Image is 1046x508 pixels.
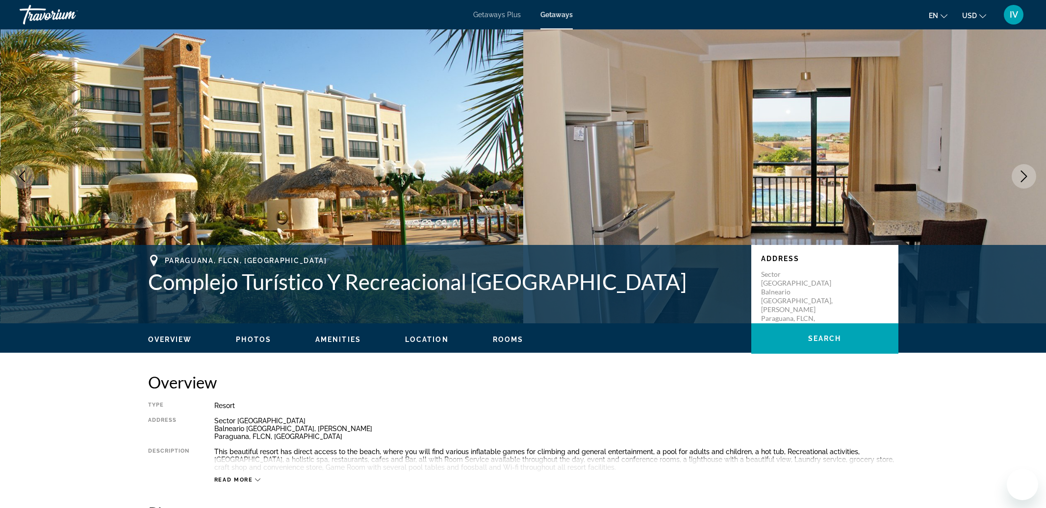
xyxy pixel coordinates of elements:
[540,11,573,19] a: Getaways
[1007,469,1038,500] iframe: Кнопка запуска окна обмена сообщениями
[214,417,898,440] div: Sector [GEOGRAPHIC_DATA] Balneario [GEOGRAPHIC_DATA], [PERSON_NAME] Paraguana, FLCN, [GEOGRAPHIC_...
[929,12,938,20] span: en
[761,270,840,332] p: Sector [GEOGRAPHIC_DATA] Balneario [GEOGRAPHIC_DATA], [PERSON_NAME] Paraguana, FLCN, [GEOGRAPHIC_...
[148,417,190,440] div: Address
[10,164,34,189] button: Previous image
[962,12,977,20] span: USD
[148,269,741,294] h1: Complejo Turístico Y Recreacional [GEOGRAPHIC_DATA]
[148,335,192,344] button: Overview
[148,448,190,471] div: Description
[315,335,361,344] button: Amenities
[148,402,190,410] div: Type
[761,255,889,263] p: Address
[148,336,192,343] span: Overview
[148,372,898,392] h2: Overview
[962,8,986,23] button: Change currency
[165,257,327,265] span: Paraguana, FLCN, [GEOGRAPHIC_DATA]
[236,336,271,343] span: Photos
[808,335,842,342] span: Search
[405,336,449,343] span: Location
[1010,10,1018,20] span: IV
[929,8,947,23] button: Change language
[473,11,521,19] a: Getaways Plus
[214,448,898,471] div: This beautiful resort has direct access to the beach, where you will find various inflatable game...
[751,323,898,354] button: Search
[236,335,271,344] button: Photos
[315,336,361,343] span: Amenities
[1012,164,1036,189] button: Next image
[1001,4,1026,25] button: User Menu
[493,336,524,343] span: Rooms
[214,402,898,410] div: Resort
[214,477,253,483] span: Read more
[405,335,449,344] button: Location
[493,335,524,344] button: Rooms
[214,476,261,484] button: Read more
[20,2,118,27] a: Travorium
